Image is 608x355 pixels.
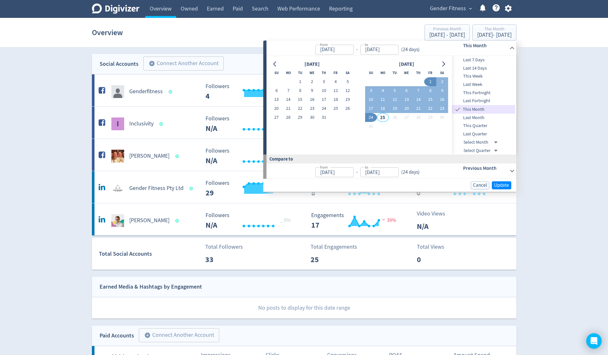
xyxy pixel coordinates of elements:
[294,68,306,77] th: Tuesday
[294,104,306,113] button: 22
[280,217,290,223] span: _ 0%
[139,57,224,71] a: Connect Another Account
[92,297,516,319] p: No posts to display for this date range
[318,113,330,122] button: 31
[401,104,412,113] button: 20
[92,22,123,43] h1: Overview
[412,86,424,95] button: 7
[111,214,124,227] img: Ken Barton undefined
[365,42,368,47] label: to
[439,60,448,69] button: Go to next month
[306,77,318,86] button: 2
[389,113,401,122] button: 26
[436,86,448,95] button: 9
[342,104,354,113] button: 26
[452,89,515,97] div: This Fortnight
[320,164,328,170] label: from
[365,164,368,170] label: to
[412,104,424,113] button: 21
[377,86,389,95] button: 4
[389,104,401,113] button: 19
[294,86,306,95] button: 8
[311,254,347,265] p: 25
[429,32,465,38] div: [DATE] - [DATE]
[303,60,322,69] div: [DATE]
[377,68,389,77] th: Monday
[134,329,219,342] a: Connect Another Account
[463,42,507,49] h6: This Month
[401,113,412,122] button: 27
[263,155,516,163] div: Compare to
[380,217,396,223] span: 39%
[266,163,516,179] div: from-to(24 days)Previous Month
[424,95,436,104] button: 15
[462,106,515,113] span: This Month
[472,25,516,41] button: This Month[DATE]- [DATE]
[330,95,342,104] button: 18
[354,46,360,53] div: -
[342,68,354,77] th: Saturday
[111,150,124,162] img: Ken Barton undefined
[129,120,154,128] h5: Inclusivity
[318,77,330,86] button: 3
[468,6,473,11] span: expand_more
[149,60,155,67] span: add_circle
[452,114,515,122] div: Last Month
[452,89,515,96] span: This Fortnight
[306,104,318,113] button: 23
[424,86,436,95] button: 8
[330,86,342,95] button: 11
[463,147,500,155] div: Select Quarter
[365,122,377,131] button: 31
[159,122,165,126] span: Data last synced: 24 Aug 2025, 4:02pm (AEST)
[271,86,282,95] button: 6
[424,77,436,86] button: 1
[452,122,515,130] div: This Quarter
[428,4,474,14] button: Gender Fitness
[452,122,515,129] span: This Quarter
[424,25,470,41] button: Previous Month[DATE] - [DATE]
[399,46,422,53] div: ( 24 days )
[111,117,124,130] img: Inclusivity undefined
[202,148,298,165] svg: Followers ---
[99,249,201,259] div: Total Social Accounts
[294,95,306,104] button: 15
[342,86,354,95] button: 12
[452,130,515,138] div: Last Quarter
[365,104,377,113] button: 17
[318,86,330,95] button: 10
[318,68,330,77] th: Thursday
[330,68,342,77] th: Friday
[308,212,404,229] svg: Engagements 17
[377,95,389,104] button: 11
[452,81,515,88] span: Last Week
[143,57,224,71] button: Connect Another Account
[175,219,181,223] span: Data last synced: 24 Aug 2025, 4:02pm (AEST)
[100,282,202,291] div: Earned Media & Hashtags by Engagement
[318,104,330,113] button: 24
[377,113,389,122] button: 25
[92,171,516,203] a: Gender Fitness Pty Ltd undefinedGender Fitness Pty Ltd Followers --- Followers 29 4% Engagements ...
[417,254,454,265] p: 0
[429,27,465,32] div: Previous Month
[365,68,377,77] th: Sunday
[100,331,134,340] div: Paid Accounts
[436,68,448,77] th: Saturday
[452,72,515,80] div: This Week
[452,56,515,64] div: Last 7 Days
[452,65,515,72] span: Last 14 Days
[271,104,282,113] button: 20
[436,104,448,113] button: 23
[330,104,342,113] button: 25
[424,113,436,122] button: 29
[401,95,412,104] button: 13
[202,212,298,229] svg: Followers ---
[477,27,512,32] div: This Month
[306,113,318,122] button: 30
[282,86,294,95] button: 7
[129,185,184,192] h5: Gender Fitness Pty Ltd
[202,180,298,197] svg: Followers ---
[430,4,466,14] span: Gender Fitness
[436,95,448,104] button: 16
[452,131,515,138] span: Last Quarter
